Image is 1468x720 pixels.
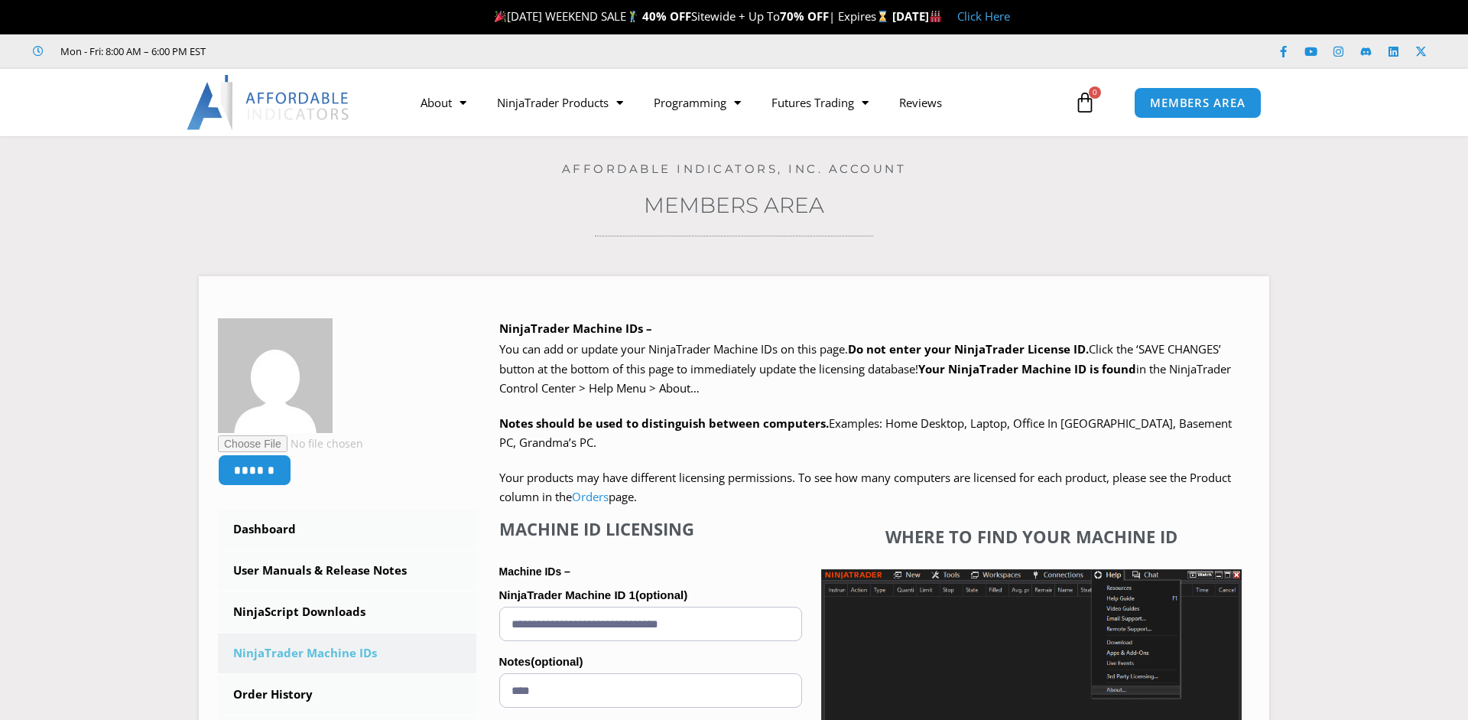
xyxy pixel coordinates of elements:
a: Dashboard [218,510,476,549]
span: (optional) [635,588,687,601]
img: a783afb507becfea5c6746934a4329b6d0d87ce1e6ba5ffdccfd90843e3f17bd [218,318,333,433]
span: Examples: Home Desktop, Laptop, Office In [GEOGRAPHIC_DATA], Basement PC, Grandma’s PC. [499,415,1232,451]
span: [DATE] WEEKEND SALE Sitewide + Up To | Expires [491,8,892,24]
a: Members Area [644,192,824,218]
strong: [DATE] [892,8,942,24]
strong: 70% OFF [780,8,829,24]
a: 0 [1051,80,1119,125]
b: Do not enter your NinjaTrader License ID. [848,341,1089,357]
img: 🏭 [930,11,941,22]
a: Affordable Indicators, Inc. Account [562,161,907,176]
label: NinjaTrader Machine ID 1 [499,584,802,607]
strong: Notes should be used to distinguish between computers. [499,415,829,431]
strong: 40% OFF [642,8,691,24]
a: MEMBERS AREA [1134,87,1262,119]
a: Click Here [957,8,1010,24]
span: Your products may have different licensing permissions. To see how many computers are licensed fo... [499,470,1231,505]
a: NinjaTrader Machine IDs [218,634,476,673]
strong: Machine IDs – [499,565,570,578]
a: Order History [218,675,476,715]
img: ⌛ [877,11,888,22]
a: User Manuals & Release Notes [218,551,476,591]
a: Orders [572,489,609,504]
h4: Machine ID Licensing [499,519,802,539]
a: NinjaTrader Products [482,85,638,120]
b: NinjaTrader Machine IDs – [499,321,652,336]
span: You can add or update your NinjaTrader Machine IDs on this page. [499,341,848,357]
a: NinjaScript Downloads [218,592,476,632]
span: (optional) [531,655,583,668]
label: Notes [499,650,802,673]
a: Futures Trading [756,85,884,120]
nav: Menu [405,85,1070,120]
span: Click the ‘SAVE CHANGES’ button at the bottom of this page to immediately update the licensing da... [499,341,1231,396]
span: Mon - Fri: 8:00 AM – 6:00 PM EST [57,42,206,60]
img: 🎉 [495,11,506,22]
img: LogoAI | Affordable Indicators – NinjaTrader [187,75,351,130]
span: MEMBERS AREA [1150,97,1246,109]
a: Programming [638,85,756,120]
iframe: Customer reviews powered by Trustpilot [227,44,456,59]
a: About [405,85,482,120]
h4: Where to find your Machine ID [821,526,1242,546]
img: 🏌️‍♂️ [627,11,638,22]
span: 0 [1089,86,1101,99]
strong: Your NinjaTrader Machine ID is found [918,361,1136,376]
a: Reviews [884,85,957,120]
